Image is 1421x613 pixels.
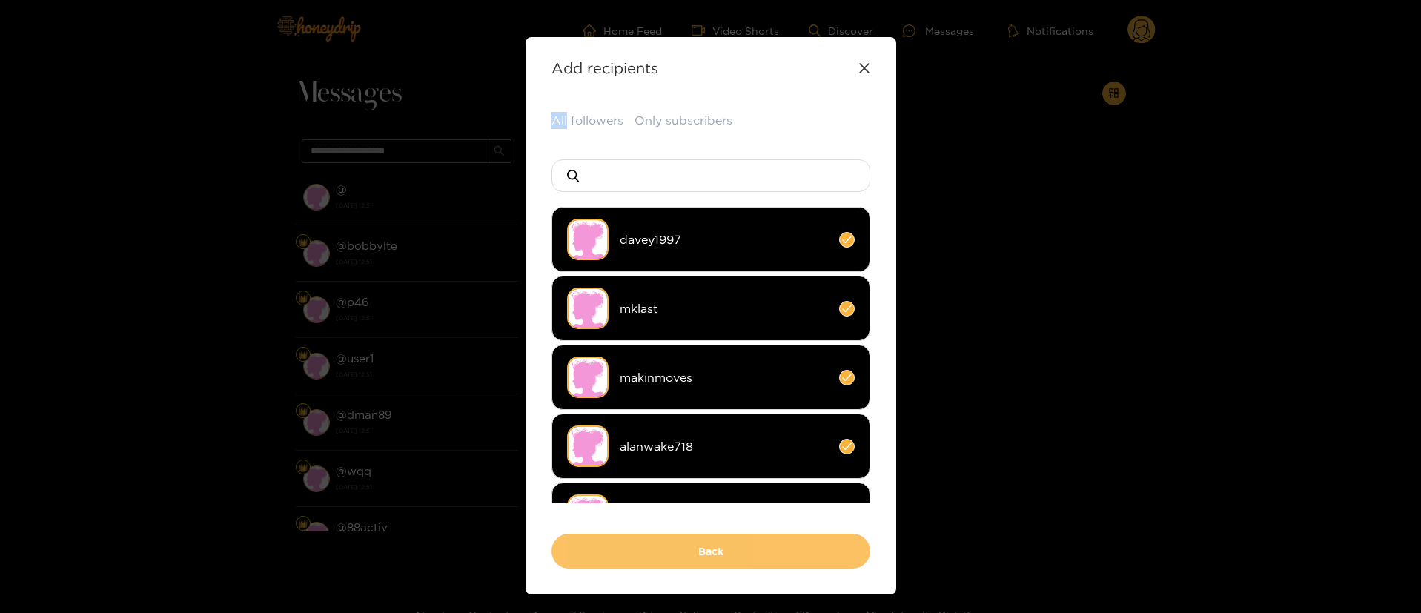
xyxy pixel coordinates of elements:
[635,112,732,129] button: Only subscribers
[620,300,828,317] span: mklast
[567,425,609,467] img: no-avatar.png
[620,231,828,248] span: davey1997
[551,59,658,76] strong: Add recipients
[620,438,828,455] span: alanwake718
[567,494,609,536] img: no-avatar.png
[551,112,623,129] button: All followers
[551,534,870,569] button: Back
[567,219,609,260] img: no-avatar.png
[620,369,828,386] span: makinmoves
[567,288,609,329] img: no-avatar.png
[567,357,609,398] img: no-avatar.png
